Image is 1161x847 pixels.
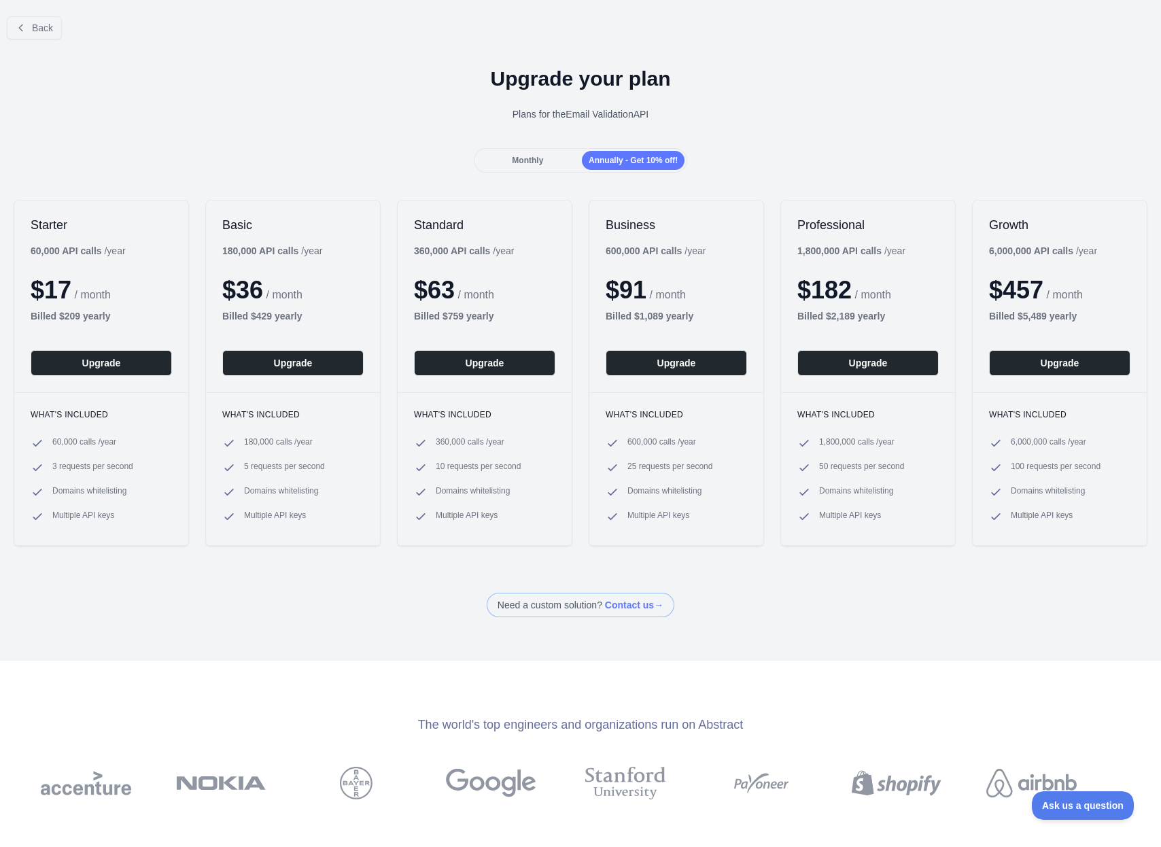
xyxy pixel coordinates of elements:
span: / month [458,289,494,300]
b: Billed $ 759 yearly [414,311,494,322]
b: Billed $ 1,089 yearly [606,311,693,322]
span: $ 91 [606,276,646,304]
span: $ 182 [797,276,852,304]
span: / month [855,289,891,300]
iframe: Toggle Customer Support [1032,791,1134,820]
b: Billed $ 2,189 yearly [797,311,885,322]
span: $ 63 [414,276,455,304]
span: / month [650,289,686,300]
